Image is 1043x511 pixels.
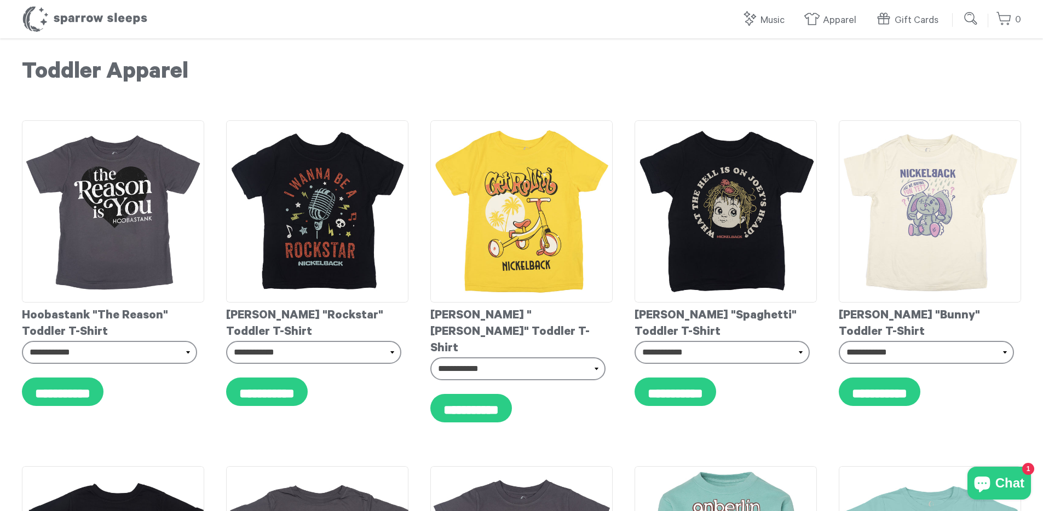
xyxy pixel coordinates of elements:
[964,467,1034,502] inbox-online-store-chat: Shopify online store chat
[839,303,1021,341] div: [PERSON_NAME] "Bunny" Toddler T-Shirt
[226,303,408,341] div: [PERSON_NAME] "Rockstar" Toddler T-Shirt
[839,120,1021,303] img: Nickelback-ArewehavingfunyetToddlerT-shirt_grande.jpg
[22,5,148,33] h1: Sparrow Sleeps
[804,9,862,32] a: Apparel
[741,9,790,32] a: Music
[430,120,613,303] img: Nickelback-GetRollinToddlerT-shirt_grande.jpg
[635,120,817,303] img: Nickelback-JoeysHeadToddlerT-shirt_grande.jpg
[875,9,944,32] a: Gift Cards
[22,303,204,341] div: Hoobastank "The Reason" Toddler T-Shirt
[635,303,817,341] div: [PERSON_NAME] "Spaghetti" Toddler T-Shirt
[226,120,408,303] img: Nickelback-RockstarToddlerT-shirt_grande.jpg
[22,60,1021,88] h1: Toddler Apparel
[430,303,613,357] div: [PERSON_NAME] "[PERSON_NAME]" Toddler T-Shirt
[22,120,204,303] img: Hoobastank-TheReasonToddlerT-shirt_grande.jpg
[996,8,1021,32] a: 0
[960,8,982,30] input: Submit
